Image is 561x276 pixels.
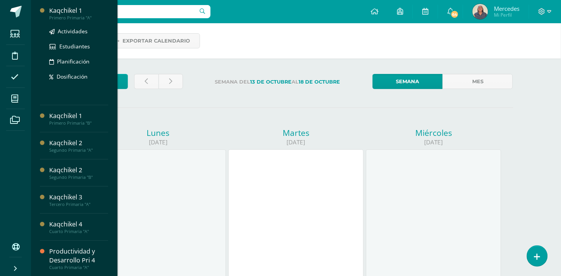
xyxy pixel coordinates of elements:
label: Semana del al [189,74,366,90]
img: 349f28f2f3b696b4e6c9a4fec5dddc87.png [473,4,488,19]
a: Productividad y Desarrollo Pri 4Cuarto Primaria "A" [49,247,108,270]
div: Primero Primaria "B" [49,120,108,126]
a: Actividades [49,27,108,36]
div: [DATE] [366,138,501,146]
span: 64 [451,10,459,19]
div: [DATE] [91,138,226,146]
a: Kaqchikel 1Primero Primaria "B" [49,111,108,126]
strong: 13 de Octubre [250,79,292,85]
div: Cuarto Primaria "A" [49,229,108,234]
span: Actividades [58,27,88,35]
a: Dosificación [49,72,108,81]
span: Exportar calendario [123,34,190,48]
strong: 18 de Octubre [299,79,340,85]
a: Kaqchikel 2Segundo Primaria "A" [49,139,108,153]
input: Busca un usuario... [36,5,211,18]
div: Lunes [91,127,226,138]
span: Dosificación [57,73,88,80]
div: [DATE] [228,138,364,146]
div: Productividad y Desarrollo Pri 4 [49,247,108,265]
span: Mi Perfil [494,12,520,18]
a: Kaqchikel 4Cuarto Primaria "A" [49,220,108,234]
div: Miércoles [366,127,501,138]
a: Kaqchikel 2Segundo Primaria "B" [49,166,108,180]
div: Tercero Primaria "A" [49,202,108,207]
a: Kaqchikel 3Tercero Primaria "A" [49,193,108,207]
div: Segundo Primaria "A" [49,147,108,153]
div: Kaqchikel 1 [49,6,108,15]
div: Kaqchikel 2 [49,166,108,175]
a: Kaqchikel 1Primero Primaria "A" [49,6,108,21]
a: Semana [373,74,443,89]
div: Segundo Primaria "B" [49,175,108,180]
span: Estudiantes [59,43,90,50]
div: Kaqchikel 4 [49,220,108,229]
div: Kaqchikel 3 [49,193,108,202]
div: Cuarto Primaria "A" [49,265,108,270]
span: Planificación [57,58,90,65]
a: Planificación [49,57,108,66]
a: Estudiantes [49,42,108,51]
div: Kaqchikel 2 [49,139,108,147]
div: Kaqchikel 1 [49,111,108,120]
div: Martes [228,127,364,138]
span: Mercedes [494,5,520,12]
a: Mes [443,74,513,89]
div: Primero Primaria "A" [49,15,108,21]
a: Exportar calendario [102,33,200,48]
